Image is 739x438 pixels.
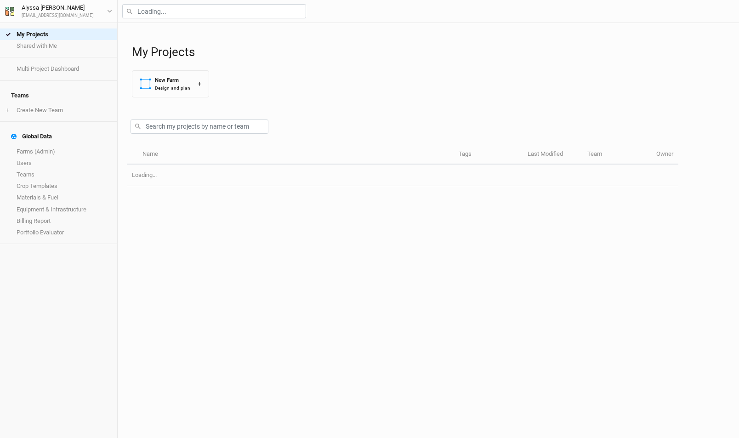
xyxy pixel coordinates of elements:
h1: My Projects [132,45,730,59]
div: Global Data [11,133,52,140]
div: + [198,79,201,89]
th: Last Modified [523,145,582,165]
input: Search my projects by name or team [131,119,268,134]
td: Loading... [127,165,678,186]
button: Alyssa [PERSON_NAME][EMAIL_ADDRESS][DOMAIN_NAME] [5,3,113,19]
div: Design and plan [155,85,190,91]
div: Alyssa [PERSON_NAME] [22,3,94,12]
div: New Farm [155,76,190,84]
th: Tags [454,145,523,165]
th: Team [582,145,651,165]
button: New FarmDesign and plan+ [132,70,209,97]
div: [EMAIL_ADDRESS][DOMAIN_NAME] [22,12,94,19]
th: Owner [651,145,678,165]
input: Loading... [122,4,306,18]
span: + [6,107,9,114]
h4: Teams [6,86,112,105]
th: Name [137,145,453,165]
